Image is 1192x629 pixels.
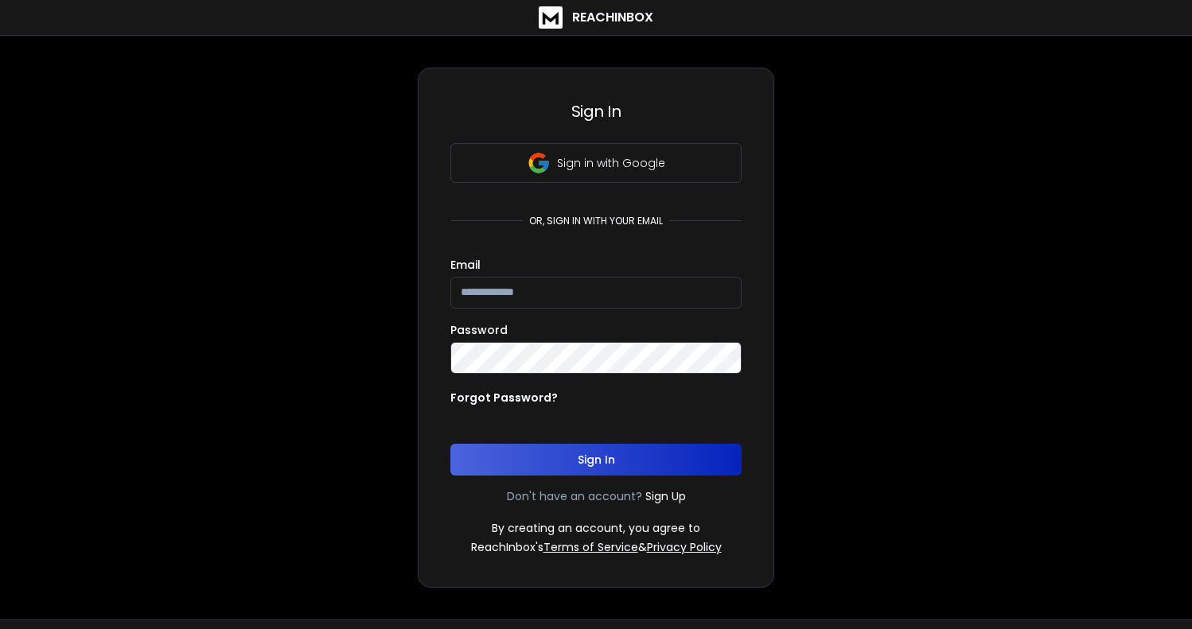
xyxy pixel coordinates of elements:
a: Sign Up [645,488,686,504]
h1: ReachInbox [572,8,653,27]
label: Email [450,259,481,270]
p: Don't have an account? [507,488,642,504]
label: Password [450,324,508,336]
h3: Sign In [450,100,742,122]
a: Privacy Policy [647,539,722,555]
p: or, sign in with your email [523,215,669,227]
p: Forgot Password? [450,390,558,406]
p: Sign in with Google [557,155,665,171]
p: ReachInbox's & [471,539,722,555]
button: Sign In [450,444,742,476]
p: By creating an account, you agree to [492,520,700,536]
a: ReachInbox [539,6,653,29]
button: Sign in with Google [450,143,742,183]
img: logo [539,6,563,29]
a: Terms of Service [543,539,638,555]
